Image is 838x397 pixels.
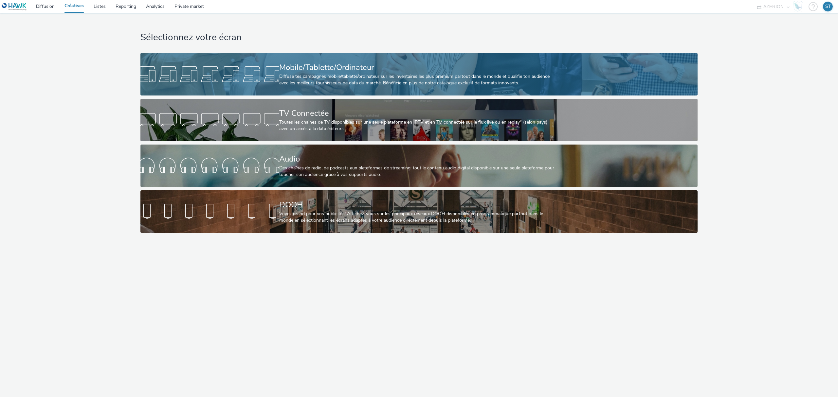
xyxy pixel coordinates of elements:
div: ST [825,2,831,11]
div: Voyez grand pour vos publicités! Affichez-vous sur les principaux réseaux DOOH disponibles en pro... [279,211,556,224]
h1: Sélectionnez votre écran [140,31,698,44]
img: Hawk Academy [793,1,803,12]
div: DOOH [279,199,556,211]
a: AudioDes chaînes de radio, de podcasts aux plateformes de streaming: tout le contenu audio digita... [140,145,698,187]
a: Mobile/Tablette/OrdinateurDiffuse tes campagnes mobile/tablette/ordinateur sur les inventaires le... [140,53,698,95]
div: Toutes les chaines de TV disponibles sur une seule plateforme en IPTV et en TV connectée sur le f... [279,119,556,132]
div: Des chaînes de radio, de podcasts aux plateformes de streaming: tout le contenu audio digital dis... [279,165,556,178]
a: DOOHVoyez grand pour vos publicités! Affichez-vous sur les principaux réseaux DOOH disponibles en... [140,190,698,233]
img: undefined Logo [2,3,27,11]
div: Audio [279,153,556,165]
a: Hawk Academy [793,1,805,12]
div: Diffuse tes campagnes mobile/tablette/ordinateur sur les inventaires les plus premium partout dan... [279,73,556,87]
div: Mobile/Tablette/Ordinateur [279,62,556,73]
a: TV ConnectéeToutes les chaines de TV disponibles sur une seule plateforme en IPTV et en TV connec... [140,99,698,141]
div: TV Connectée [279,108,556,119]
